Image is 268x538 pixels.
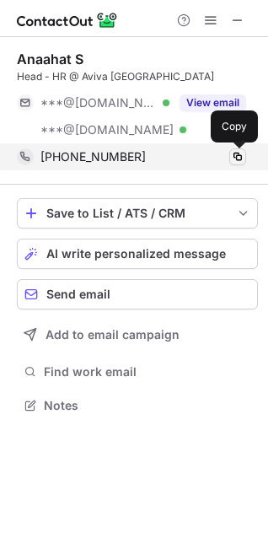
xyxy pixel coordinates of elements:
[44,398,251,413] span: Notes
[17,69,258,84] div: Head - HR @ Aviva [GEOGRAPHIC_DATA]
[17,394,258,417] button: Notes
[46,328,180,342] span: Add to email campaign
[17,198,258,229] button: save-profile-one-click
[180,94,246,111] button: Reveal Button
[46,247,226,261] span: AI write personalized message
[40,149,146,164] span: [PHONE_NUMBER]
[46,288,110,301] span: Send email
[17,51,83,67] div: Anaahat S
[46,207,228,220] div: Save to List / ATS / CRM
[40,122,174,137] span: ***@[DOMAIN_NAME]
[17,239,258,269] button: AI write personalized message
[17,10,118,30] img: ContactOut v5.3.10
[17,279,258,309] button: Send email
[17,360,258,384] button: Find work email
[44,364,251,379] span: Find work email
[40,95,157,110] span: ***@[DOMAIN_NAME]
[17,320,258,350] button: Add to email campaign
